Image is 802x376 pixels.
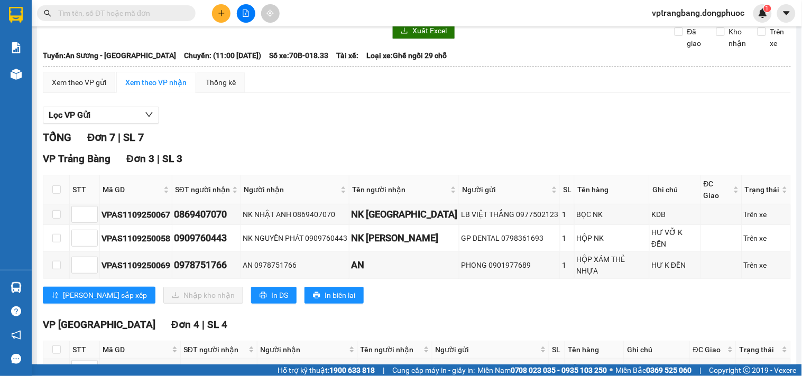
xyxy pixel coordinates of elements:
span: SL 4 [207,318,227,331]
span: Miền Bắc [616,364,692,376]
img: solution-icon [11,42,22,53]
span: TỔNG [43,131,71,144]
span: sort-ascending [51,292,59,300]
span: Người gửi [462,184,549,195]
span: [PERSON_NAME] sắp xếp [63,289,147,301]
div: 0909760443 [174,231,239,246]
div: 1 [551,363,563,374]
td: VPAS1109250067 [100,204,172,225]
span: file-add [242,10,250,17]
div: NK [PERSON_NAME] [351,231,457,246]
span: Người gửi [435,344,538,355]
span: In biên lai [325,289,355,301]
span: VP Trảng Bàng [43,153,110,165]
span: question-circle [11,306,21,316]
span: | [202,318,205,331]
span: | [157,153,160,165]
span: SĐT người nhận [175,184,230,195]
span: ĐC Giao [704,178,731,201]
th: SL [549,341,565,359]
span: Hỗ trợ kỹ thuật: [278,364,375,376]
img: icon-new-feature [758,8,768,18]
button: plus [212,4,231,23]
button: file-add [237,4,255,23]
span: Kho nhận [725,26,751,49]
td: NK NGUYỄN PHÁT [349,225,459,252]
div: 0978751766 [174,258,239,272]
div: GP DENTAL 0798361693 [461,232,558,244]
button: downloadXuất Excel [392,22,455,39]
div: 1 [562,259,573,271]
span: Cung cấp máy in - giấy in: [392,364,475,376]
div: AN [351,258,457,272]
span: Đơn 3 [126,153,154,165]
div: VPAS1109250054 [102,362,179,375]
div: NK [GEOGRAPHIC_DATA] [351,207,457,222]
div: VPAS1109250067 [102,208,170,221]
strong: 0369 525 060 [647,366,692,374]
div: HỘP NK [576,232,648,244]
th: STT [70,175,100,204]
div: BỌC NK [576,209,648,220]
img: warehouse-icon [11,282,22,293]
span: down [145,110,153,119]
span: printer [313,292,320,300]
span: Mã GD [103,344,170,355]
th: STT [70,341,100,359]
strong: 0708 023 035 - 0935 103 250 [511,366,607,374]
span: | [118,131,121,144]
strong: 1900 633 818 [329,366,375,374]
span: Tên người nhận [361,344,422,355]
span: VP [GEOGRAPHIC_DATA] [43,318,155,331]
span: | [383,364,384,376]
sup: 1 [764,5,771,12]
button: Lọc VP Gửi [43,107,159,124]
div: PHONG 0901977689 [461,259,558,271]
span: printer [260,292,267,300]
div: KDB [651,209,699,220]
div: 02766515678 [182,361,255,376]
input: Tìm tên, số ĐT hoặc mã đơn [58,7,183,19]
th: Ghi chú [624,341,690,359]
div: Trên xe [738,363,789,374]
th: Tên hàng [565,341,624,359]
span: search [44,10,51,17]
span: SL 3 [162,153,182,165]
div: NK NHẬT ANH 0869407070 [243,209,347,220]
span: ⚪️ [610,368,613,372]
span: Người nhận [244,184,338,195]
span: | [700,364,702,376]
span: Người nhận [260,344,347,355]
th: Tên hàng [575,175,650,204]
td: AN [349,252,459,279]
span: caret-down [782,8,791,18]
div: LB VIỆT THẮNG 0977502123 [461,209,558,220]
div: HƯ VỠ K ĐỀN [651,227,699,250]
button: caret-down [777,4,796,23]
span: download [401,27,408,35]
td: NK NHẬT ANH [349,204,459,225]
div: Thống kê [206,77,236,88]
div: VPAS1109250058 [102,232,170,245]
span: Chuyến: (11:00 [DATE]) [184,50,261,61]
span: Đơn 4 [171,318,199,331]
button: sort-ascending[PERSON_NAME] sắp xếp [43,287,155,304]
div: Xem theo VP nhận [125,77,187,88]
div: AN 0978751766 [243,259,347,271]
span: Trạng thái [745,184,780,195]
div: Trên xe [744,259,789,271]
span: 1 [766,5,769,12]
button: aim [261,4,280,23]
button: printerIn DS [251,287,297,304]
span: Tên người nhận [352,184,448,195]
div: Hư bể không đền [626,363,688,374]
span: SĐT người nhận [183,344,246,355]
span: SL 7 [123,131,144,144]
div: Trên xe [744,232,789,244]
span: ĐC Giao [693,344,725,355]
div: SMILE HT 02766515678 [259,363,356,374]
span: copyright [743,366,751,374]
button: downloadNhập kho nhận [163,287,243,304]
td: 0909760443 [172,225,241,252]
th: Ghi chú [650,175,701,204]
